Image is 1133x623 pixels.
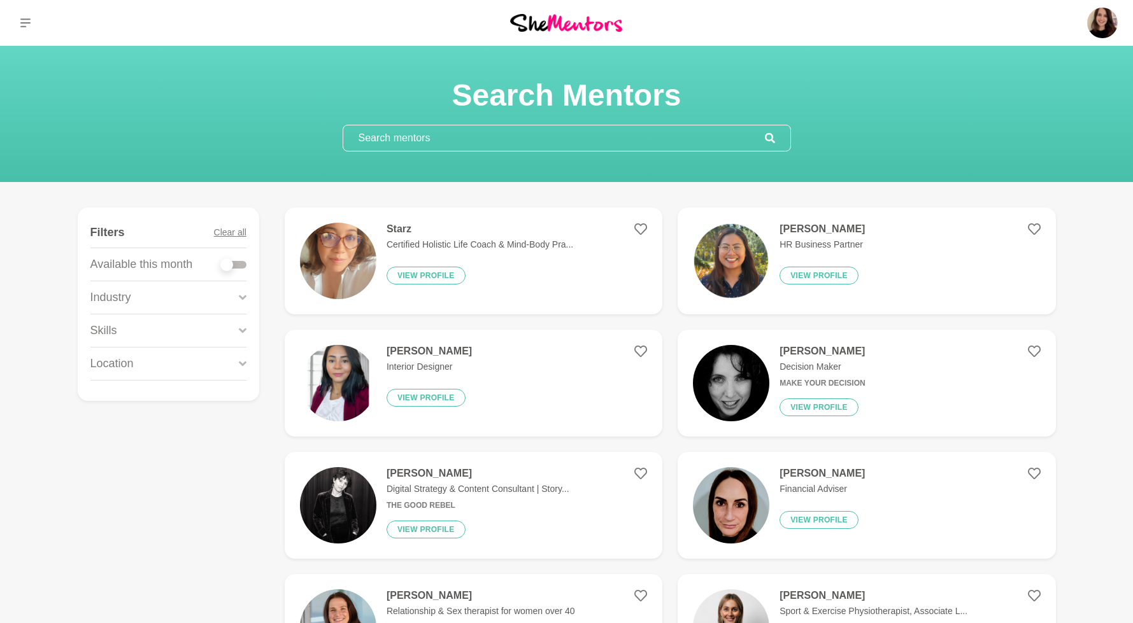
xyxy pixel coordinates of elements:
a: StarzCertified Holistic Life Coach & Mind-Body Pra...View profile [285,207,662,314]
p: Interior Designer [387,360,472,374]
button: View profile [780,267,859,284]
img: She Mentors Logo [510,14,622,31]
input: Search mentors [343,125,765,151]
a: [PERSON_NAME]Digital Strategy & Content Consultant | Story...The Good RebelView profile [285,452,662,559]
h4: Starz [387,223,573,235]
p: Certified Holistic Life Coach & Mind-Body Pra... [387,238,573,251]
button: View profile [387,267,466,284]
h4: [PERSON_NAME] [387,345,472,358]
a: [PERSON_NAME]HR Business PartnerView profile [678,207,1055,314]
p: Location [90,355,134,372]
img: 443bca476f7facefe296c2c6ab68eb81e300ea47-400x400.jpg [693,345,769,421]
p: Available this month [90,256,193,273]
h4: [PERSON_NAME] [780,345,865,358]
p: Sport & Exercise Physiotherapist, Associate L... [780,605,967,618]
img: 1044fa7e6122d2a8171cf257dcb819e56f039831-1170x656.jpg [300,467,376,543]
h4: [PERSON_NAME] [780,589,967,602]
button: View profile [780,511,859,529]
img: 2462cd17f0db61ae0eaf7f297afa55aeb6b07152-1255x1348.jpg [693,467,769,543]
h6: Make Your Decision [780,379,865,388]
a: [PERSON_NAME]Decision MakerMake Your DecisionView profile [678,330,1055,437]
p: HR Business Partner [780,238,865,251]
h4: [PERSON_NAME] [780,223,865,235]
h4: [PERSON_NAME] [780,467,865,480]
img: 231d6636be52241877ec7df6b9df3e537ea7a8ca-1080x1080.png [693,223,769,299]
button: View profile [387,389,466,407]
p: Skills [90,322,117,339]
h4: [PERSON_NAME] [387,589,575,602]
button: View profile [780,398,859,416]
h4: Filters [90,225,125,240]
img: ec11b24c0aac152775f8df71426d334388dc0d10-1080x1920.jpg [300,223,376,299]
p: Digital Strategy & Content Consultant | Story... [387,482,569,496]
button: View profile [387,521,466,538]
p: Decision Maker [780,360,865,374]
a: [PERSON_NAME]Financial AdviserView profile [678,452,1055,559]
p: Financial Adviser [780,482,865,496]
h4: [PERSON_NAME] [387,467,569,480]
img: 672c9e0f5c28f94a877040268cd8e7ac1f2c7f14-1080x1350.png [300,345,376,421]
h1: Search Mentors [343,76,791,115]
button: Clear all [214,218,246,248]
img: Ali Adey [1087,8,1118,38]
a: [PERSON_NAME]Interior DesignerView profile [285,330,662,437]
p: Industry [90,289,131,306]
h6: The Good Rebel [387,501,569,510]
p: Relationship & Sex therapist for women over 40 [387,605,575,618]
